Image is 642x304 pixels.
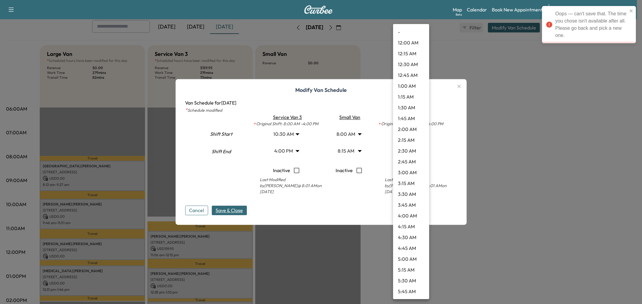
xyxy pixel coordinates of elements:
[393,178,429,189] li: 3:15 AM
[393,199,429,210] li: 3:45 AM
[393,221,429,232] li: 4:15 AM
[393,275,429,286] li: 5:30 AM
[393,26,429,37] li: -
[555,10,628,39] div: Oops — can't save that. The time you chose isn't available after all. Please go back and pick a n...
[393,102,429,113] li: 1:30 AM
[393,167,429,178] li: 3:00 AM
[393,210,429,221] li: 4:00 AM
[393,232,429,243] li: 4:30 AM
[393,243,429,254] li: 4:45 AM
[393,59,429,70] li: 12:30 AM
[393,156,429,167] li: 2:45 AM
[393,113,429,124] li: 1:45 AM
[393,124,429,135] li: 2:00 AM
[393,145,429,156] li: 2:30 AM
[393,254,429,264] li: 5:00 AM
[393,286,429,297] li: 5:45 AM
[393,81,429,91] li: 1:00 AM
[393,37,429,48] li: 12:00 AM
[629,8,634,13] button: close
[393,264,429,275] li: 5:15 AM
[393,189,429,199] li: 3:30 AM
[393,135,429,145] li: 2:15 AM
[393,91,429,102] li: 1:15 AM
[393,70,429,81] li: 12:45 AM
[393,48,429,59] li: 12:15 AM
